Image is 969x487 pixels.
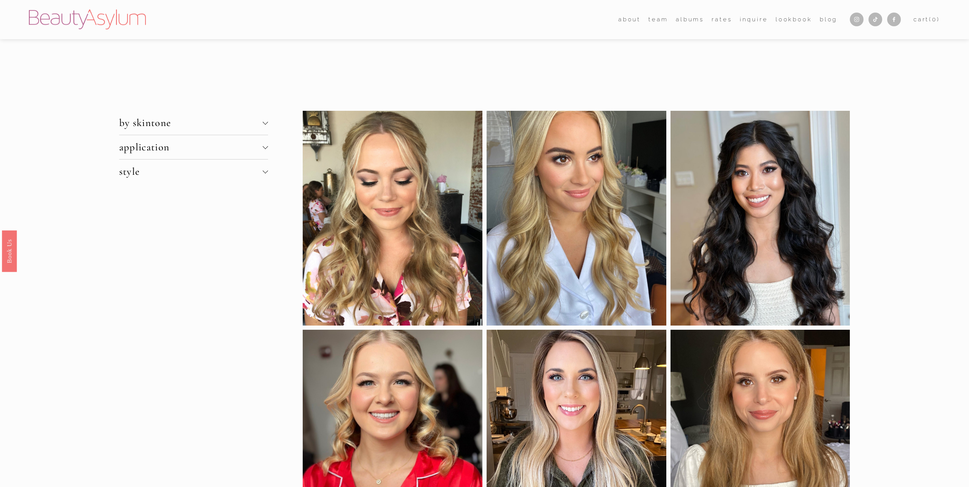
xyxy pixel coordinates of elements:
button: by skintone [119,111,268,135]
span: about [618,14,641,25]
span: by skintone [119,117,263,129]
a: Inquire [740,14,768,26]
span: ( ) [929,16,940,23]
span: team [648,14,668,25]
a: Book Us [2,230,17,271]
a: Blog [820,14,837,26]
a: Instagram [850,13,864,26]
a: 0 items in cart [913,14,940,25]
a: albums [676,14,704,26]
img: Beauty Asylum | Bridal Hair &amp; Makeup Charlotte &amp; Atlanta [29,10,146,29]
button: application [119,135,268,159]
button: style [119,160,268,184]
a: Lookbook [776,14,812,26]
a: TikTok [868,13,882,26]
a: folder dropdown [618,14,641,26]
a: Rates [712,14,732,26]
span: application [119,141,263,153]
span: 0 [932,16,937,23]
span: style [119,165,263,178]
a: folder dropdown [648,14,668,26]
a: Facebook [887,13,901,26]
